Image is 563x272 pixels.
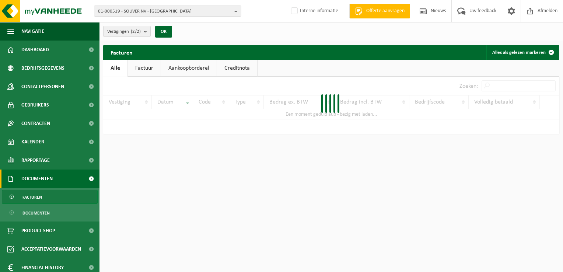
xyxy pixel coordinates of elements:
[98,6,231,17] span: 01-000519 - SOLIVER NV - [GEOGRAPHIC_DATA]
[21,240,81,258] span: Acceptatievoorwaarden
[103,45,140,59] h2: Facturen
[21,22,44,41] span: Navigatie
[21,59,64,77] span: Bedrijfsgegevens
[21,41,49,59] span: Dashboard
[486,45,559,60] button: Alles als gelezen markeren
[155,26,172,38] button: OK
[2,190,98,204] a: Facturen
[364,7,406,15] span: Offerte aanvragen
[349,4,410,18] a: Offerte aanvragen
[21,170,53,188] span: Documenten
[290,6,338,17] label: Interne informatie
[21,222,55,240] span: Product Shop
[94,6,241,17] button: 01-000519 - SOLIVER NV - [GEOGRAPHIC_DATA]
[21,151,50,170] span: Rapportage
[131,29,141,34] count: (2/2)
[21,77,64,96] span: Contactpersonen
[21,114,50,133] span: Contracten
[217,60,257,77] a: Creditnota
[2,206,98,220] a: Documenten
[161,60,217,77] a: Aankoopborderel
[103,60,127,77] a: Alle
[22,190,42,204] span: Facturen
[21,133,44,151] span: Kalender
[21,96,49,114] span: Gebruikers
[128,60,161,77] a: Factuur
[107,26,141,37] span: Vestigingen
[22,206,50,220] span: Documenten
[103,26,151,37] button: Vestigingen(2/2)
